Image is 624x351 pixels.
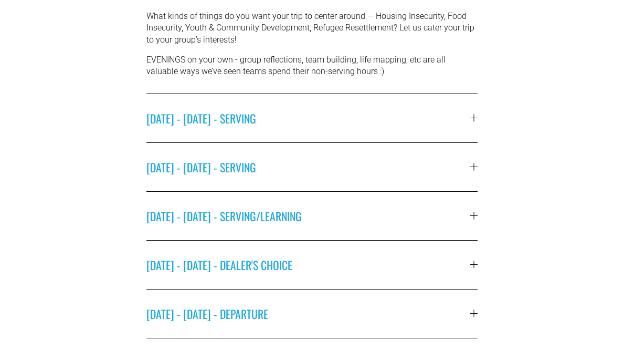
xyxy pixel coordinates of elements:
[146,192,478,240] button: [DATE] - [DATE] - SERVING/LEARNING
[146,241,478,289] button: [DATE] - [DATE] - DEALER'S CHOICE
[146,54,478,78] p: EVENINGS on your own - group reflections, team building, life mapping, etc are all valuable ways ...
[146,159,470,175] span: [DATE] - [DATE] - SERVING
[146,94,478,142] button: [DATE] - [DATE] - SERVING
[146,11,478,46] p: What kinds of things do you want your trip to center around — Housing Insecurity, Food Insecurity...
[146,208,470,224] span: [DATE] - [DATE] - SERVING/LEARNING
[146,256,470,273] span: [DATE] - [DATE] - DEALER'S CHOICE
[146,290,478,338] button: [DATE] - [DATE] - DEPARTURE
[146,143,478,191] button: [DATE] - [DATE] - SERVING
[146,305,470,322] span: [DATE] - [DATE] - DEPARTURE
[146,110,470,127] span: [DATE] - [DATE] - SERVING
